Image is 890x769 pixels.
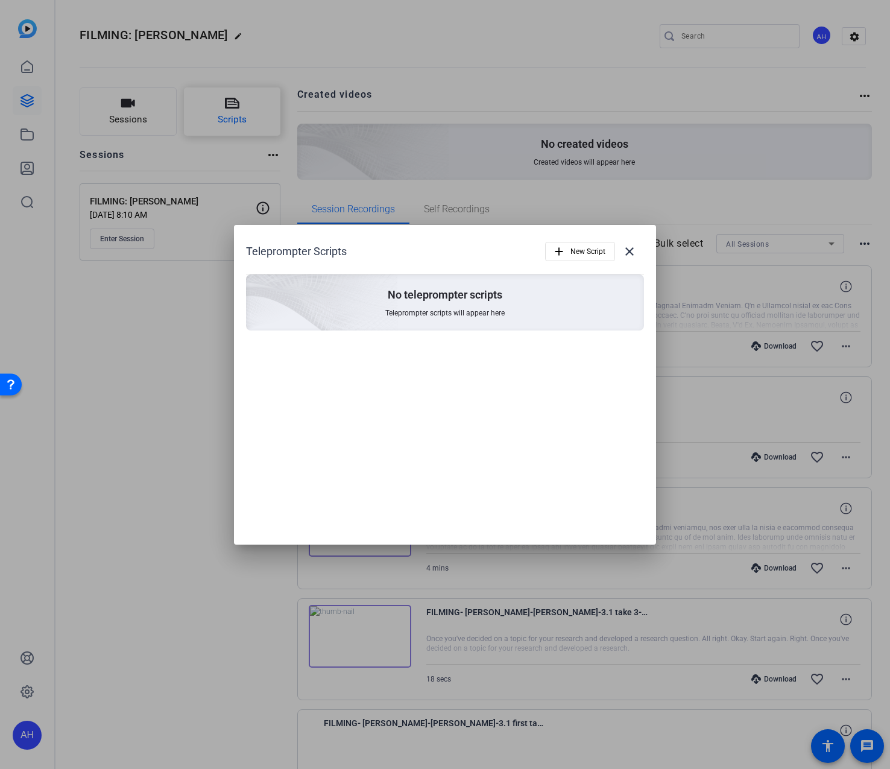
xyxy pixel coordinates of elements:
span: New Script [570,240,605,263]
button: New Script [545,242,615,261]
span: Teleprompter scripts will appear here [385,308,505,318]
mat-icon: add [552,245,566,258]
mat-icon: close [622,244,637,259]
p: No teleprompter scripts [388,288,502,302]
img: embarkstudio-empty-session.png [111,155,399,417]
h1: Teleprompter Scripts [246,244,347,259]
